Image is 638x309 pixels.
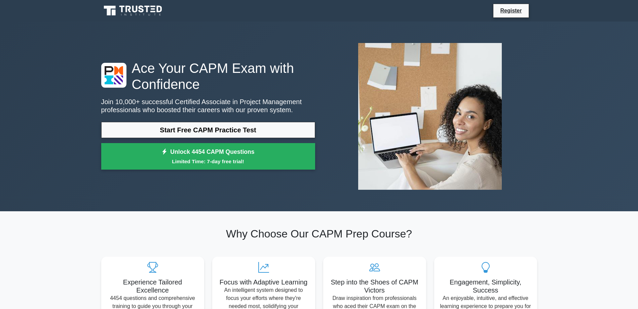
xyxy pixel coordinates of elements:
[218,278,310,286] h5: Focus with Adaptive Learning
[107,278,199,294] h5: Experience Tailored Excellence
[101,98,315,114] p: Join 10,000+ successful Certified Associate in Project Management professionals who boosted their...
[101,227,537,240] h2: Why Choose Our CAPM Prep Course?
[101,122,315,138] a: Start Free CAPM Practice Test
[101,143,315,170] a: Unlock 4454 CAPM QuestionsLimited Time: 7-day free trial!
[496,6,526,15] a: Register
[329,278,421,294] h5: Step into the Shoes of CAPM Victors
[440,278,532,294] h5: Engagement, Simplicity, Success
[101,60,315,92] h1: Ace Your CAPM Exam with Confidence
[110,158,307,165] small: Limited Time: 7-day free trial!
